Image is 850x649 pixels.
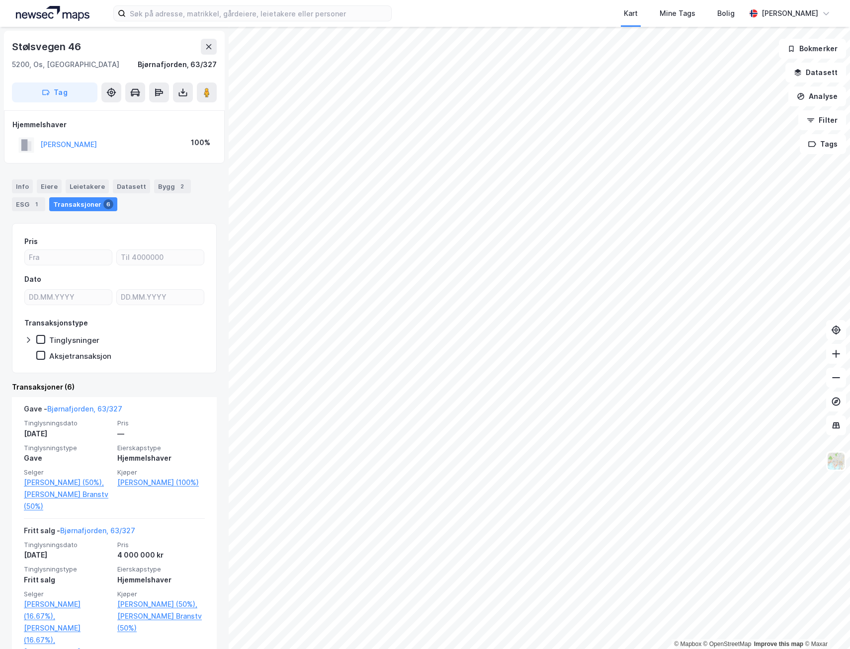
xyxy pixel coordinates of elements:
div: Datasett [113,179,150,193]
a: [PERSON_NAME] (100%) [117,477,205,488]
div: Transaksjonstype [24,317,88,329]
a: [PERSON_NAME] (16.67%), [24,622,111,646]
button: Bokmerker [779,39,846,59]
div: Bjørnafjorden, 63/327 [138,59,217,71]
div: Stølsvegen 46 [12,39,83,55]
div: Hjemmelshaver [117,574,205,586]
span: Selger [24,468,111,477]
input: DD.MM.YYYY [25,290,112,305]
div: — [117,428,205,440]
div: 5200, Os, [GEOGRAPHIC_DATA] [12,59,119,71]
div: Gave - [24,403,122,419]
a: [PERSON_NAME] (50%), [24,477,111,488]
a: [PERSON_NAME] Branstv (50%) [24,488,111,512]
button: Analyse [788,86,846,106]
div: ESG [12,197,45,211]
input: DD.MM.YYYY [117,290,204,305]
div: 100% [191,137,210,149]
div: Bolig [717,7,735,19]
div: Fritt salg [24,574,111,586]
a: [PERSON_NAME] (50%), [117,598,205,610]
span: Kjøper [117,468,205,477]
a: [PERSON_NAME] (16.67%), [24,598,111,622]
span: Selger [24,590,111,598]
div: Info [12,179,33,193]
a: [PERSON_NAME] Branstv (50%) [117,610,205,634]
input: Søk på adresse, matrikkel, gårdeiere, leietakere eller personer [126,6,391,21]
span: Tinglysningstype [24,444,111,452]
div: 4 000 000 kr [117,549,205,561]
span: Pris [117,419,205,427]
div: [DATE] [24,428,111,440]
div: Aksjetransaksjon [49,351,111,361]
img: Z [827,452,846,471]
a: Improve this map [754,641,803,648]
span: Tinglysningsdato [24,419,111,427]
div: 1 [31,199,41,209]
span: Kjøper [117,590,205,598]
input: Fra [25,250,112,265]
div: Mine Tags [660,7,695,19]
div: Kontrollprogram for chat [800,601,850,649]
div: Hjemmelshaver [117,452,205,464]
span: Tinglysningstype [24,565,111,573]
div: Kart [624,7,638,19]
button: Filter [798,110,846,130]
div: Leietakere [66,179,109,193]
div: Transaksjoner [49,197,117,211]
div: Pris [24,236,38,247]
button: Datasett [785,63,846,82]
div: Gave [24,452,111,464]
button: Tag [12,82,97,102]
div: Fritt salg - [24,525,135,541]
span: Eierskapstype [117,565,205,573]
a: Bjørnafjorden, 63/327 [47,405,122,413]
div: 6 [103,199,113,209]
div: Hjemmelshaver [12,119,216,131]
div: 2 [177,181,187,191]
div: [DATE] [24,549,111,561]
div: Bygg [154,179,191,193]
span: Tinglysningsdato [24,541,111,549]
span: Eierskapstype [117,444,205,452]
div: Tinglysninger [49,335,99,345]
img: logo.a4113a55bc3d86da70a041830d287a7e.svg [16,6,89,21]
a: OpenStreetMap [703,641,752,648]
span: Pris [117,541,205,549]
div: Eiere [37,179,62,193]
button: Tags [800,134,846,154]
div: Dato [24,273,41,285]
a: Bjørnafjorden, 63/327 [60,526,135,535]
div: [PERSON_NAME] [762,7,818,19]
iframe: Chat Widget [800,601,850,649]
a: Mapbox [674,641,701,648]
input: Til 4000000 [117,250,204,265]
div: Transaksjoner (6) [12,381,217,393]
